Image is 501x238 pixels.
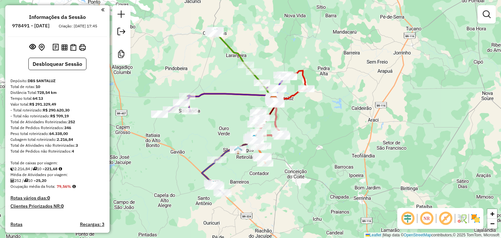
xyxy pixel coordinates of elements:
strong: R$ 709,19 [50,113,69,118]
a: Exportar sessão [115,25,128,40]
div: Total de caixas por viagem: [10,160,104,166]
a: Zoom out [487,219,497,229]
a: Rotas [10,222,23,227]
span: + [490,210,494,218]
h4: Rotas vários dias: [10,195,104,201]
strong: 2.216,84 [57,137,73,142]
img: Valente [250,134,258,143]
div: - Total roteirizado: [10,107,104,113]
button: Exibir sessão original [28,42,37,52]
div: Criação: [DATE] 17:45 [56,23,100,29]
img: Exibir/Ocultar setores [470,213,481,224]
div: 2.216,84 / 10 = [10,166,104,172]
strong: R$ 290.620,30 [43,108,69,112]
span: | [382,233,383,237]
span: − [490,219,494,228]
button: Desbloquear Sessão [28,58,86,70]
img: Nova Fátima [209,181,218,189]
strong: 10 [36,84,40,89]
strong: 346 [64,125,71,130]
div: Atividade não roteirizada - BAR DO BAITA [238,62,254,68]
i: Cubagem total roteirizado [10,167,14,171]
a: Zoom in [487,209,497,219]
strong: 64.338,00 [49,131,68,136]
a: Leaflet [366,233,381,237]
i: Total de rotas [24,179,28,183]
strong: 252 [68,119,75,124]
strong: 0 [61,203,64,209]
button: Centralizar mapa no depósito ou ponto de apoio [37,42,46,52]
strong: 728,54 km [37,90,57,95]
div: Total de Pedidos Roteirizados: [10,125,104,131]
a: Nova sessão e pesquisa [115,8,128,22]
strong: 3 [76,143,78,148]
strong: DBS SANTALUZ [28,78,55,83]
span: Ocultar NR [419,211,434,226]
h4: Informações da Sessão [29,14,86,20]
i: Total de Atividades [10,179,14,183]
div: Distância Total: [10,90,104,96]
div: Média de Atividades por viagem: [10,172,104,178]
h4: Recargas: 3 [80,222,104,227]
img: DBS SANTALUZ [269,96,278,104]
div: Cubagem total roteirizado: [10,137,104,142]
img: São Domingos [234,146,242,155]
div: Total de Atividades não Roteirizadas: [10,142,104,148]
div: Peso total roteirizado: [10,131,104,137]
strong: 79,56% [57,184,71,189]
i: Meta Caixas/viagem: 1,00 Diferença: 220,68 [59,167,62,171]
span: Ocupação média da frota: [10,184,55,189]
div: Total de Pedidos não Roteirizados: [10,148,104,154]
div: Total de Atividades Roteirizadas: [10,119,104,125]
h6: 978491 - [DATE] [12,23,50,29]
a: OpenStreetMap [404,233,432,237]
h4: Clientes Priorizados NR: [10,203,104,209]
span: Ocultar deslocamento [400,211,416,226]
strong: R$ 291.329,49 [29,102,56,107]
strong: 25,20 [36,178,46,183]
button: Logs desbloquear sessão [51,42,60,52]
em: Média calculada utilizando a maior ocupação (%Peso ou %Cubagem) de cada rota da sessão. Rotas cro... [72,185,76,188]
a: Exibir filtros [480,8,493,21]
button: Visualizar Romaneio [69,43,78,52]
strong: 221,68 [45,166,57,171]
button: Imprimir Rotas [78,43,87,52]
a: Criar modelo [115,48,128,62]
div: 252 / 10 = [10,178,104,184]
img: Queimadas [211,28,219,37]
div: - Total não roteirizado: [10,113,104,119]
strong: 0 [47,195,50,201]
i: Total de rotas [33,167,37,171]
div: Atividade não roteirizada - MERCADINHO DO TONHO [246,68,262,75]
strong: 4 [72,149,74,154]
img: Fluxo de ruas [457,213,467,224]
a: Clique aqui para minimizar o painel [101,6,104,13]
span: Exibir rótulo [438,211,453,226]
div: Map data © contributors,© 2025 TomTom, Microsoft [364,232,501,238]
div: Tempo total: [10,96,104,101]
div: Total de rotas: [10,84,104,90]
div: Valor total: [10,101,104,107]
div: Atividade não roteirizada - KIOSK ERICA LANCHES [254,80,270,86]
button: Visualizar relatório de Roteirização [60,43,69,52]
strong: 64:13 [33,96,43,101]
div: Depósito: [10,78,104,84]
